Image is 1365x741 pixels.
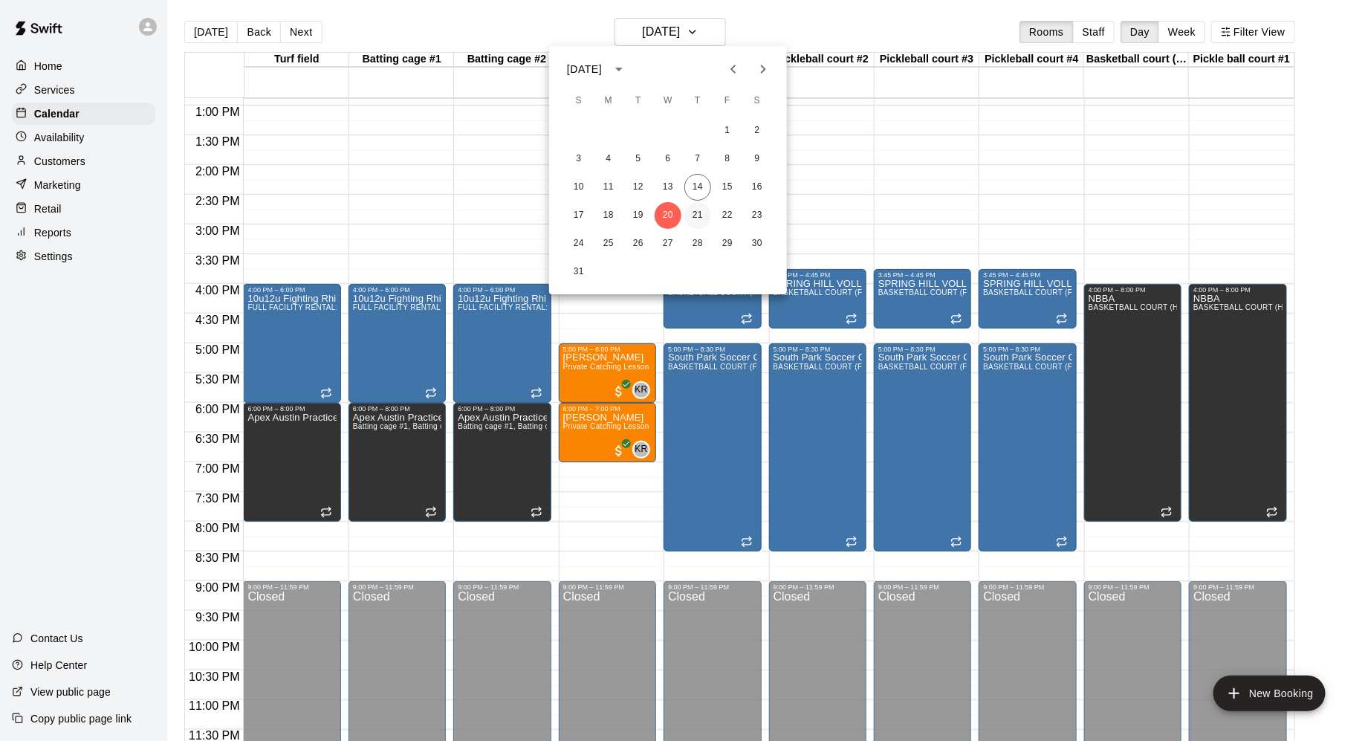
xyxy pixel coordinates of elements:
button: 20 [655,202,681,229]
button: 7 [684,146,711,172]
span: Sunday [565,86,592,116]
span: Wednesday [655,86,681,116]
span: Monday [595,86,622,116]
button: 31 [565,259,592,285]
span: Tuesday [625,86,652,116]
div: [DATE] [567,62,602,77]
button: Previous month [719,54,748,84]
button: 19 [625,202,652,229]
button: 6 [655,146,681,172]
button: 21 [684,202,711,229]
button: 27 [655,230,681,257]
button: 24 [565,230,592,257]
button: 18 [595,202,622,229]
button: 28 [684,230,711,257]
button: 15 [714,174,741,201]
button: 2 [744,117,771,144]
button: 22 [714,202,741,229]
button: 25 [595,230,622,257]
button: 5 [625,146,652,172]
button: 4 [595,146,622,172]
button: Next month [748,54,778,84]
button: 30 [744,230,771,257]
button: 10 [565,174,592,201]
button: 26 [625,230,652,257]
button: 29 [714,230,741,257]
button: 12 [625,174,652,201]
button: 8 [714,146,741,172]
button: calendar view is open, switch to year view [606,56,632,82]
span: Thursday [684,86,711,116]
button: 23 [744,202,771,229]
button: 17 [565,202,592,229]
button: 11 [595,174,622,201]
button: 9 [744,146,771,172]
span: Saturday [744,86,771,116]
button: 14 [684,174,711,201]
span: Friday [714,86,741,116]
button: 3 [565,146,592,172]
button: 13 [655,174,681,201]
button: 16 [744,174,771,201]
button: 1 [714,117,741,144]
